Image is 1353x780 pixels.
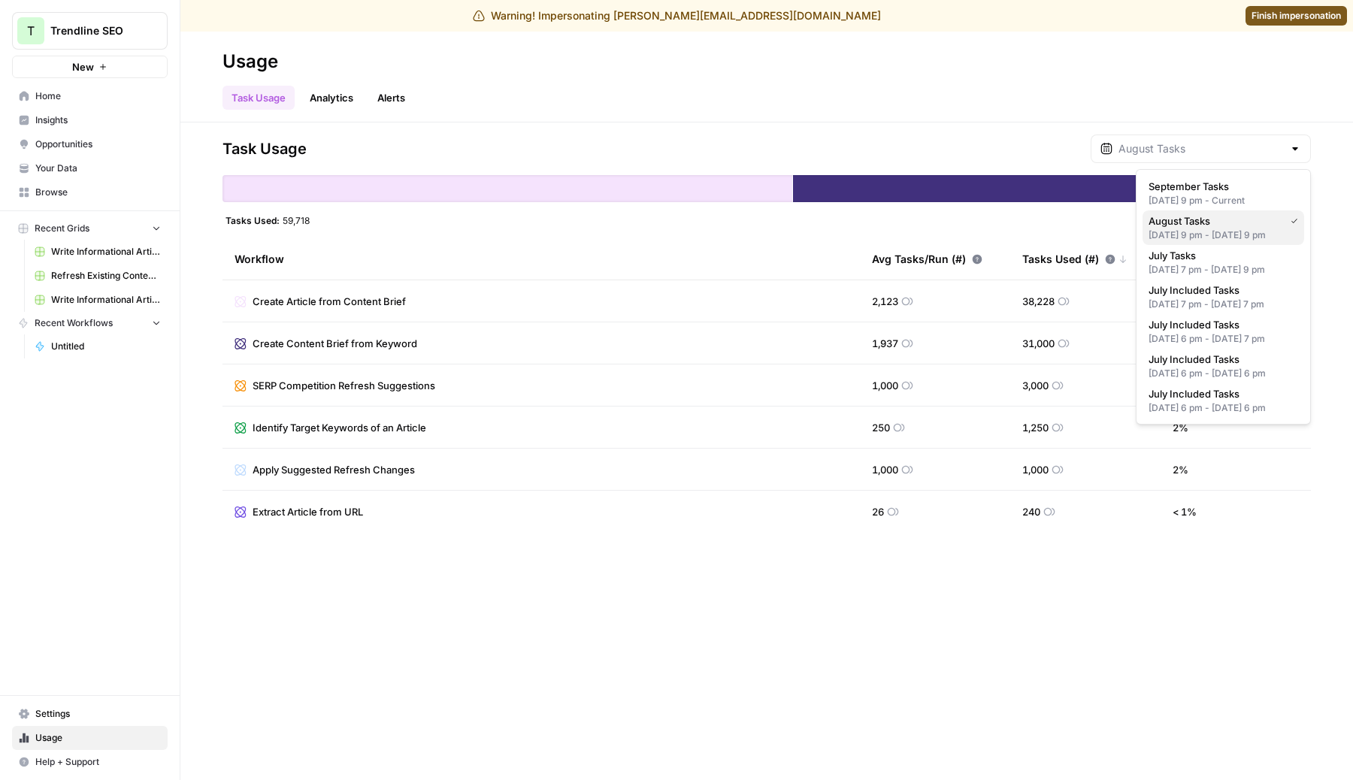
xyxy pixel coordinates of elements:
a: Alerts [368,86,414,110]
span: Apply Suggested Refresh Changes [253,462,415,477]
span: 3,000 [1022,378,1049,393]
span: September Tasks [1149,179,1292,194]
span: 1,000 [872,462,898,477]
span: 1,937 [872,336,898,351]
div: [DATE] 7 pm - [DATE] 7 pm [1149,298,1298,311]
a: Settings [12,702,168,726]
span: Untitled [51,340,161,353]
span: Help + Support [35,755,161,769]
span: Finish impersonation [1252,9,1341,23]
span: July Included Tasks [1149,352,1292,367]
span: 2,123 [872,294,898,309]
div: [DATE] 6 pm - [DATE] 7 pm [1149,332,1298,346]
span: Create Article from Content Brief [253,294,406,309]
button: Help + Support [12,750,168,774]
span: 38,228 [1022,294,1055,309]
button: Workspace: Trendline SEO [12,12,168,50]
span: Extract Article from URL [253,504,363,519]
span: 240 [1022,504,1040,519]
a: Browse [12,180,168,204]
a: Write Informational Article [28,288,168,312]
button: Recent Workflows [12,312,168,334]
span: 1,250 [1022,420,1049,435]
span: SERP Competition Refresh Suggestions [253,378,435,393]
span: 31,000 [1022,336,1055,351]
div: [DATE] 6 pm - [DATE] 6 pm [1149,367,1298,380]
span: 2 % [1173,420,1188,435]
span: 1,000 [872,378,898,393]
a: Task Usage [222,86,295,110]
span: Tasks Used: [225,214,280,226]
button: Recent Grids [12,217,168,240]
span: Write Informational Article [51,245,161,258]
span: July Included Tasks [1149,283,1292,298]
span: Home [35,89,161,103]
div: [DATE] 9 pm - Current [1149,194,1298,207]
div: Tasks Used (#) [1022,238,1127,280]
div: Workflow [235,238,848,280]
div: [DATE] 7 pm - [DATE] 9 pm [1149,263,1298,277]
span: 250 [872,420,890,435]
a: Insights [12,108,168,132]
div: Warning! Impersonating [PERSON_NAME][EMAIL_ADDRESS][DOMAIN_NAME] [473,8,881,23]
span: Your Data [35,162,161,175]
span: July Tasks [1149,248,1292,263]
button: New [12,56,168,78]
a: Write Informational Article [28,240,168,264]
a: Refresh Existing Content (1) [28,264,168,288]
span: Trendline SEO [50,23,141,38]
a: Your Data [12,156,168,180]
span: Usage [35,731,161,745]
a: Analytics [301,86,362,110]
span: New [72,59,94,74]
input: August Tasks [1118,141,1283,156]
div: Usage [222,50,278,74]
span: August Tasks [1149,213,1279,228]
span: 1,000 [1022,462,1049,477]
span: Opportunities [35,138,161,151]
div: Avg Tasks/Run (#) [872,238,982,280]
span: 59,718 [283,214,310,226]
span: July Included Tasks [1149,317,1292,332]
a: Usage [12,726,168,750]
a: Opportunities [12,132,168,156]
span: Task Usage [222,138,307,159]
span: Recent Grids [35,222,89,235]
span: < 1 % [1173,504,1197,519]
div: [DATE] 6 pm - [DATE] 6 pm [1149,401,1298,415]
span: July Included Tasks [1149,386,1292,401]
span: Insights [35,113,161,127]
span: 26 [872,504,884,519]
span: T [27,22,35,40]
span: Refresh Existing Content (1) [51,269,161,283]
span: Recent Workflows [35,316,113,330]
a: Untitled [28,334,168,358]
span: Create Content Brief from Keyword [253,336,417,351]
span: Identify Target Keywords of an Article [253,420,426,435]
div: [DATE] 9 pm - [DATE] 9 pm [1149,228,1298,242]
span: Settings [35,707,161,721]
a: Home [12,84,168,108]
span: 2 % [1173,462,1188,477]
span: Write Informational Article [51,293,161,307]
span: Browse [35,186,161,199]
a: Finish impersonation [1246,6,1347,26]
